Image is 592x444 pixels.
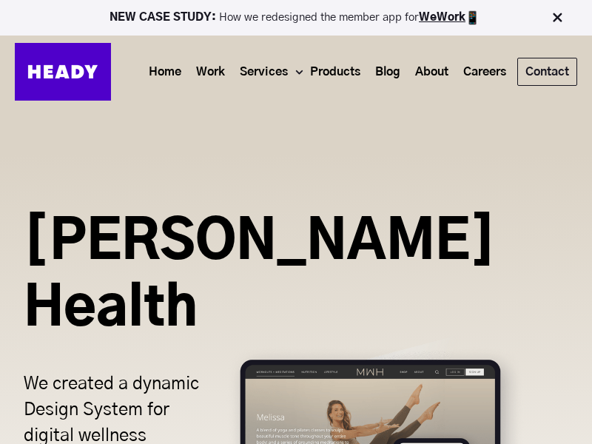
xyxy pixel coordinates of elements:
h1: [PERSON_NAME] Health [24,210,215,343]
a: Work [189,58,232,86]
a: Services [232,58,295,86]
a: WeWork [419,12,465,23]
img: Heady_Logo_Web-01 (1) [15,43,111,101]
strong: NEW CASE STUDY: [110,12,219,23]
a: Blog [368,58,408,86]
a: Products [303,58,368,86]
p: How we redesigned the member app for [7,10,585,25]
a: Careers [456,58,514,86]
div: Navigation Menu [126,58,577,86]
a: Home [141,58,189,86]
img: Close Bar [550,10,565,25]
a: About [408,58,456,86]
a: Contact [518,58,576,85]
img: app emoji [465,10,480,25]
